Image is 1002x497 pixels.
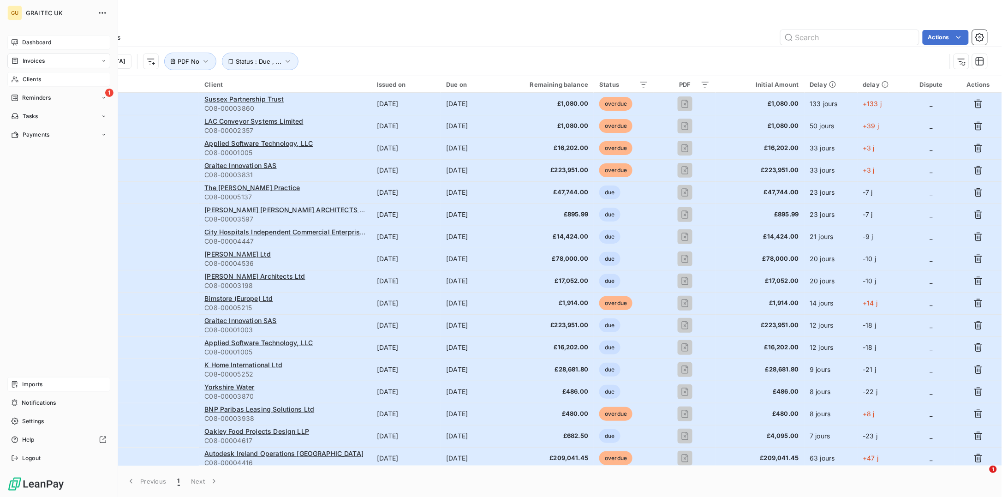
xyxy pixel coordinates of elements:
td: 33 jours [805,159,858,181]
span: £486.00 [505,387,588,396]
span: £17,052.00 [721,276,799,286]
span: £1,914.00 [505,299,588,308]
span: due [599,363,620,377]
span: -10 j [863,255,877,263]
td: 63 jours [805,447,858,469]
span: overdue [599,296,632,310]
span: Status : Due , ... [236,58,281,65]
div: Client [204,81,366,88]
span: £4,095.00 [721,431,799,441]
span: Clients [23,75,41,84]
span: £28,681.80 [721,365,799,374]
span: -7 j [863,188,873,196]
td: [DATE] [371,336,441,359]
span: Imports [22,380,42,389]
iframe: Intercom live chat [971,466,993,488]
td: 20 jours [805,270,858,292]
span: _ [930,343,933,351]
td: [DATE] [441,314,499,336]
span: +133 j [863,100,882,108]
span: due [599,186,620,199]
span: Applied Software Technology, LLC [204,339,313,347]
div: Issued on [377,81,435,88]
span: £1,080.00 [505,99,588,108]
td: [DATE] [441,292,499,314]
span: -18 j [863,321,877,329]
span: C08-00001005 [204,148,366,157]
div: Actions [960,81,996,88]
td: 9 jours [805,359,858,381]
input: Search [781,30,919,45]
span: C08-00004617 [204,436,366,445]
span: [PERSON_NAME] [PERSON_NAME] ARCHITECTS LLP [204,206,371,214]
td: [DATE] [441,137,499,159]
span: -7 j [863,210,873,218]
td: [DATE] [371,181,441,204]
span: Tasks [23,112,38,120]
span: £14,424.00 [505,232,588,241]
span: £209,041.45 [721,454,799,463]
a: Tasks [7,109,110,124]
a: 1Reminders [7,90,110,105]
span: 1 [990,466,997,473]
span: _ [930,277,933,285]
span: Bimstore (Europe) Ltd [204,294,273,302]
td: [DATE] [371,159,441,181]
td: 8 jours [805,403,858,425]
span: C08-00004447 [204,237,366,246]
span: £47,744.00 [721,188,799,197]
span: due [599,341,620,354]
span: C08-00004536 [204,259,366,268]
span: -9 j [863,233,874,240]
a: Settings [7,414,110,429]
span: £480.00 [721,409,799,419]
span: Graitec Innovation SAS [204,317,276,324]
span: -21 j [863,365,877,373]
span: £47,744.00 [505,188,588,197]
span: +47 j [863,454,879,462]
td: 23 jours [805,181,858,204]
div: Dispute [914,81,949,88]
td: [DATE] [441,159,499,181]
span: _ [930,255,933,263]
div: GU [7,6,22,20]
span: Autodesk Ireland Operations [GEOGRAPHIC_DATA] [204,449,364,457]
span: -22 j [863,388,878,395]
span: Logout [22,454,41,462]
span: C08-00003870 [204,392,366,401]
td: [DATE] [371,447,441,469]
td: [DATE] [441,115,499,137]
td: [DATE] [371,314,441,336]
span: Notifications [22,399,56,407]
span: £480.00 [505,409,588,419]
span: due [599,208,620,222]
td: [DATE] [371,204,441,226]
span: _ [930,122,933,130]
span: Payments [23,131,49,139]
span: _ [930,210,933,218]
td: 133 jours [805,93,858,115]
span: C08-00001005 [204,347,366,357]
span: _ [930,321,933,329]
td: [DATE] [441,425,499,447]
span: _ [930,233,933,240]
span: £895.99 [505,210,588,219]
td: 14 jours [805,292,858,314]
span: C08-00002357 [204,126,366,135]
button: Next [185,472,224,491]
td: [DATE] [371,292,441,314]
span: _ [930,100,933,108]
a: Imports [7,377,110,392]
span: £682.50 [505,431,588,441]
td: [DATE] [371,226,441,248]
div: Due on [446,81,494,88]
td: [DATE] [371,137,441,159]
span: £78,000.00 [721,254,799,263]
span: Dashboard [22,38,51,47]
a: Dashboard [7,35,110,50]
td: [DATE] [441,248,499,270]
span: C08-00004416 [204,458,366,467]
button: Status : Due , ... [222,53,298,70]
span: +3 j [863,166,875,174]
span: C08-00003831 [204,170,366,180]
